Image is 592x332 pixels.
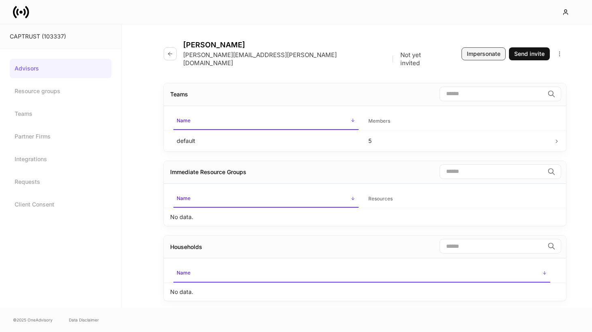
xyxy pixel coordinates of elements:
[10,81,111,101] a: Resource groups
[173,113,359,130] span: Name
[177,117,190,124] h6: Name
[10,32,111,40] div: CAPTRUST (103337)
[170,288,193,296] p: No data.
[170,168,246,176] div: Immediate Resource Groups
[173,265,550,282] span: Name
[462,47,506,60] button: Impersonate
[170,243,202,251] div: Households
[401,51,442,67] p: Not yet invited
[183,51,386,67] p: [PERSON_NAME][EMAIL_ADDRESS][PERSON_NAME][DOMAIN_NAME]
[10,127,111,146] a: Partner Firms
[10,104,111,123] a: Teams
[514,50,545,58] div: Send invite
[368,195,393,202] h6: Resources
[467,50,500,58] div: Impersonate
[177,269,190,277] h6: Name
[170,213,193,221] p: No data.
[170,130,362,151] td: default
[173,190,359,208] span: Name
[10,195,111,214] a: Client Consent
[365,191,550,207] span: Resources
[368,117,390,125] h6: Members
[10,172,111,192] a: Requests
[10,149,111,169] a: Integrations
[69,317,99,323] a: Data Disclaimer
[10,59,111,78] a: Advisors
[170,90,188,98] div: Teams
[183,40,442,49] h4: [PERSON_NAME]
[362,130,554,151] td: 5
[365,113,550,130] span: Members
[392,55,394,63] p: |
[509,47,550,60] button: Send invite
[177,194,190,202] h6: Name
[13,317,53,323] span: © 2025 OneAdvisory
